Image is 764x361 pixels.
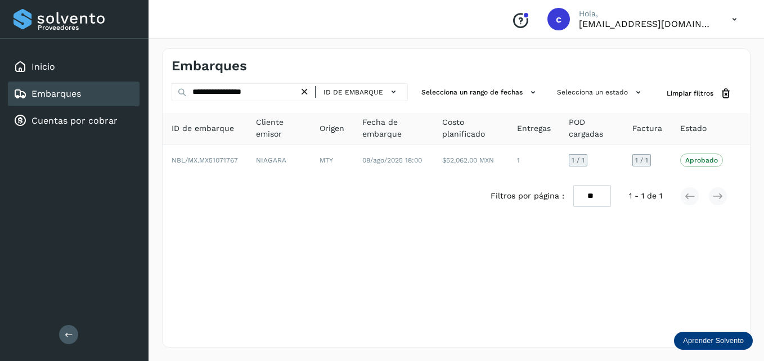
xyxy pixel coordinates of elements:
span: 1 / 1 [572,157,585,164]
span: Costo planificado [442,116,499,140]
div: Cuentas por cobrar [8,109,140,133]
h4: Embarques [172,58,247,74]
a: Cuentas por cobrar [32,115,118,126]
span: 08/ago/2025 18:00 [362,156,422,164]
span: 1 - 1 de 1 [629,190,662,202]
span: Fecha de embarque [362,116,424,140]
span: ID de embarque [172,123,234,134]
a: Inicio [32,61,55,72]
p: Aprender Solvento [683,336,744,345]
div: Embarques [8,82,140,106]
a: Embarques [32,88,81,99]
button: Limpiar filtros [658,83,741,104]
span: Origen [320,123,344,134]
td: MTY [311,145,353,176]
button: Selecciona un rango de fechas [417,83,543,102]
p: Proveedores [38,24,135,31]
span: Entregas [517,123,551,134]
td: 1 [508,145,560,176]
span: NBL/MX.MX51071767 [172,156,238,164]
button: ID de embarque [320,84,403,100]
span: Estado [680,123,707,134]
div: Aprender Solvento [674,332,753,350]
span: Cliente emisor [256,116,302,140]
span: POD cargadas [569,116,614,140]
span: 1 / 1 [635,157,648,164]
td: $52,062.00 MXN [433,145,508,176]
div: Inicio [8,55,140,79]
button: Selecciona un estado [552,83,649,102]
p: Hola, [579,9,714,19]
span: Factura [632,123,662,134]
td: NIAGARA [247,145,311,176]
span: Filtros por página : [491,190,564,202]
span: Limpiar filtros [667,88,713,98]
p: cuentasxcobrar@readysolutions.com.mx [579,19,714,29]
span: ID de embarque [323,87,383,97]
p: Aprobado [685,156,718,164]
